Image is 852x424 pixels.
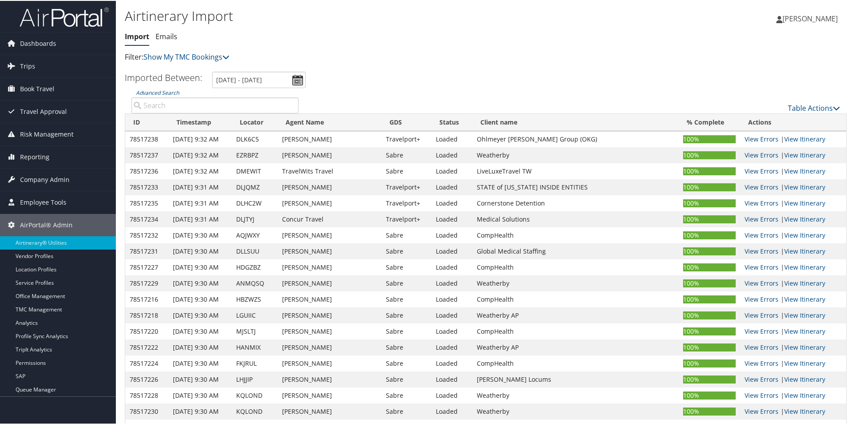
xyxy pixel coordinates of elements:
td: CompHealth [472,258,679,275]
a: View Itinerary Details [784,246,825,254]
td: Sabre [381,242,431,258]
th: Agent Name: activate to sort column ascending [278,113,381,130]
a: View Itinerary Details [784,342,825,351]
a: View errors [745,246,778,254]
a: Advanced Search [136,88,179,96]
td: [PERSON_NAME] [278,275,381,291]
td: 78517238 [125,130,168,146]
a: View Itinerary Details [784,214,825,222]
td: [PERSON_NAME] [278,307,381,323]
td: | [740,146,846,162]
td: [DATE] 9:32 AM [168,146,232,162]
a: View Itinerary Details [784,198,825,206]
td: AQJWXY [232,226,278,242]
span: Travel Approval [20,100,67,122]
td: EZRBPZ [232,146,278,162]
td: [DATE] 9:30 AM [168,371,232,387]
td: [PERSON_NAME] [278,146,381,162]
span: Company Admin [20,168,70,190]
td: [PERSON_NAME] [278,355,381,371]
div: 100% [683,311,736,319]
td: | [740,371,846,387]
td: Sabre [381,339,431,355]
td: Loaded [431,130,472,146]
td: 78517235 [125,194,168,210]
td: [PERSON_NAME] [278,130,381,146]
div: 100% [683,279,736,287]
a: View errors [745,230,778,238]
a: View errors [745,374,778,383]
td: Travelport+ [381,130,431,146]
td: Travelport+ [381,194,431,210]
a: View Itinerary Details [784,374,825,383]
td: [PERSON_NAME] [278,178,381,194]
td: Cornerstone Detention [472,194,679,210]
td: 78517236 [125,162,168,178]
a: Table Actions [788,102,840,112]
td: Loaded [431,307,472,323]
td: | [740,323,846,339]
td: Loaded [431,178,472,194]
td: [DATE] 9:30 AM [168,403,232,419]
div: 100% [683,230,736,238]
a: View Itinerary Details [784,150,825,158]
span: Dashboards [20,32,56,54]
td: [PERSON_NAME] [278,226,381,242]
div: 100% [683,182,736,190]
td: [PERSON_NAME] [278,403,381,419]
a: View errors [745,326,778,335]
td: LGUIIC [232,307,278,323]
div: 100% [683,391,736,399]
td: CompHealth [472,291,679,307]
a: View errors [745,310,778,319]
a: View Itinerary Details [784,390,825,399]
td: CompHealth [472,226,679,242]
td: [DATE] 9:31 AM [168,210,232,226]
div: 100% [683,134,736,142]
td: Sabre [381,403,431,419]
td: [DATE] 9:32 AM [168,130,232,146]
a: View errors [745,182,778,190]
a: View Itinerary Details [784,262,825,271]
a: View Itinerary Details [784,278,825,287]
a: View Itinerary Details [784,310,825,319]
a: View errors [745,358,778,367]
a: View errors [745,294,778,303]
td: 78517232 [125,226,168,242]
td: [PERSON_NAME] [278,371,381,387]
td: STATE of [US_STATE] INSIDE ENTITIES [472,178,679,194]
td: | [740,242,846,258]
td: LHJJIP [232,371,278,387]
td: 78517237 [125,146,168,162]
td: [PERSON_NAME] [278,258,381,275]
td: DLJTYJ [232,210,278,226]
td: Sabre [381,275,431,291]
td: Sabre [381,355,431,371]
td: | [740,258,846,275]
td: HDGZBZ [232,258,278,275]
div: 100% [683,198,736,206]
td: TravelWits Travel [278,162,381,178]
td: Loaded [431,242,472,258]
td: 78517218 [125,307,168,323]
td: [DATE] 9:30 AM [168,323,232,339]
span: Risk Management [20,122,74,145]
td: Weatherby [472,275,679,291]
td: Loaded [431,403,472,419]
td: Medical Solutions [472,210,679,226]
span: AirPortal® Admin [20,213,73,235]
a: Show My TMC Bookings [143,51,229,61]
span: Book Travel [20,77,54,99]
td: [PERSON_NAME] [278,339,381,355]
td: CompHealth [472,323,679,339]
div: 100% [683,407,736,415]
a: View Itinerary Details [784,230,825,238]
a: View errors [745,214,778,222]
td: Sabre [381,162,431,178]
td: [DATE] 9:30 AM [168,355,232,371]
td: Sabre [381,387,431,403]
td: Sabre [381,323,431,339]
td: 78517231 [125,242,168,258]
td: | [740,226,846,242]
a: View errors [745,134,778,142]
